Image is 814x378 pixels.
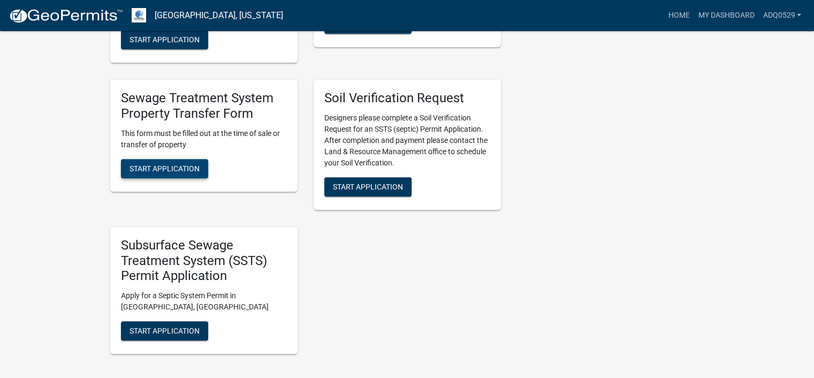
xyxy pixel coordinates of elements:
span: Start Application [130,327,200,335]
a: Home [664,5,694,26]
a: [GEOGRAPHIC_DATA], [US_STATE] [155,6,283,25]
span: Start Application [130,164,200,172]
p: Apply for a Septic System Permit in [GEOGRAPHIC_DATA], [GEOGRAPHIC_DATA] [121,290,287,313]
span: Start Application [333,182,403,191]
button: Start Application [121,321,208,341]
img: Otter Tail County, Minnesota [132,8,146,22]
p: This form must be filled out at the time of sale or transfer of property [121,128,287,150]
h5: Sewage Treatment System Property Transfer Form [121,90,287,122]
a: My Dashboard [694,5,758,26]
a: adq0529 [758,5,805,26]
h5: Subsurface Sewage Treatment System (SSTS) Permit Application [121,238,287,284]
span: Start Application [130,35,200,44]
button: Start Application [121,159,208,178]
button: Start Application [324,177,412,196]
h5: Soil Verification Request [324,90,490,106]
button: Start Application [121,30,208,49]
p: Designers please complete a Soil Verification Request for an SSTS (septic) Permit Application. Af... [324,112,490,169]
